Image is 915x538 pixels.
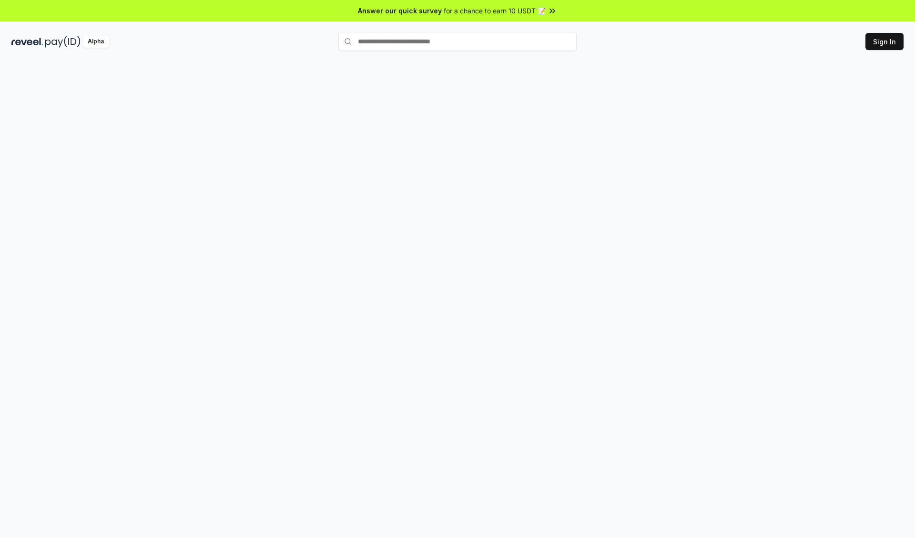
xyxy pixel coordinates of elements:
div: Alpha [82,36,109,48]
img: pay_id [45,36,81,48]
span: for a chance to earn 10 USDT 📝 [444,6,546,16]
img: reveel_dark [11,36,43,48]
span: Answer our quick survey [358,6,442,16]
button: Sign In [865,33,904,50]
